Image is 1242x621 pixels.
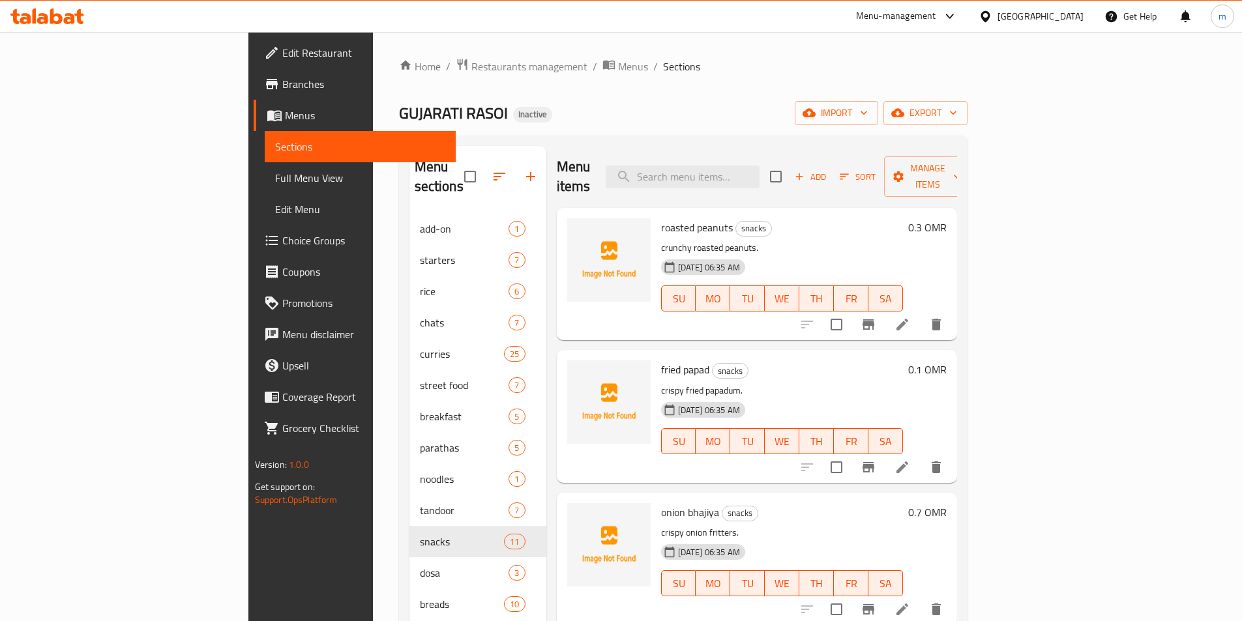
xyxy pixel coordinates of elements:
[696,285,730,311] button: MO
[799,285,834,311] button: TH
[730,428,765,454] button: TU
[515,161,546,192] button: Add section
[1219,9,1226,23] span: m
[765,285,799,311] button: WE
[409,369,546,401] div: street food7
[509,442,524,454] span: 5
[908,218,947,237] h6: 0.3 OMR
[484,161,515,192] span: Sort sections
[409,307,546,338] div: chats7
[509,567,524,579] span: 3
[420,315,509,330] span: chats
[265,194,456,225] a: Edit Menu
[420,346,505,362] span: curries
[399,98,508,128] span: GUJARATI RASOI
[836,167,879,187] button: Sort
[667,289,691,308] span: SU
[505,536,524,548] span: 11
[505,348,524,360] span: 25
[254,68,456,100] a: Branches
[868,428,903,454] button: SA
[868,570,903,596] button: SA
[275,170,445,186] span: Full Menu View
[834,428,868,454] button: FR
[673,404,745,416] span: [DATE] 06:35 AM
[420,596,505,612] span: breads
[874,432,898,451] span: SA
[661,240,903,256] p: crunchy roasted peanuts.
[409,432,546,463] div: parathas5
[509,223,524,235] span: 1
[420,502,509,518] div: tandoor
[834,285,868,311] button: FR
[602,58,648,75] a: Menus
[513,107,552,123] div: Inactive
[509,379,524,392] span: 7
[285,108,445,123] span: Menus
[834,570,868,596] button: FR
[509,440,525,455] div: items
[606,166,760,188] input: search
[282,295,445,311] span: Promotions
[275,201,445,217] span: Edit Menu
[289,456,309,473] span: 1.0.0
[567,503,651,586] img: onion bhajiya
[673,261,745,274] span: [DATE] 06:35 AM
[853,452,884,483] button: Branch-specific-item
[409,526,546,557] div: snacks11
[770,574,794,593] span: WE
[839,289,863,308] span: FR
[712,363,748,379] div: snacks
[895,317,910,332] a: Edit menu item
[874,289,898,308] span: SA
[667,432,691,451] span: SU
[921,452,952,483] button: delete
[696,428,730,454] button: MO
[409,338,546,369] div: curries25
[790,167,831,187] button: Add
[653,59,658,74] li: /
[735,221,772,237] div: snacks
[254,100,456,131] a: Menus
[254,381,456,412] a: Coverage Report
[593,59,597,74] li: /
[409,401,546,432] div: breakfast5
[696,570,730,596] button: MO
[420,377,509,393] span: street food
[409,276,546,307] div: rice6
[567,218,651,302] img: roasted peanuts
[254,225,456,256] a: Choice Groups
[673,546,745,558] span: [DATE] 06:35 AM
[282,389,445,405] span: Coverage Report
[795,101,878,125] button: import
[265,162,456,194] a: Full Menu View
[420,440,509,455] div: parathas
[420,221,509,237] div: add-on
[661,525,903,541] p: crispy onion fritters.
[884,156,971,197] button: Manage items
[282,264,445,280] span: Coupons
[823,454,850,481] span: Select to update
[799,428,834,454] button: TH
[839,432,863,451] span: FR
[883,101,968,125] button: export
[420,565,509,581] span: dosa
[805,105,868,121] span: import
[735,289,760,308] span: TU
[254,412,456,444] a: Grocery Checklist
[255,491,338,508] a: Support.OpsPlatform
[722,506,758,521] div: snacks
[509,315,525,330] div: items
[661,428,696,454] button: SU
[793,169,828,184] span: Add
[770,289,794,308] span: WE
[895,601,910,617] a: Edit menu item
[282,76,445,92] span: Branches
[770,432,794,451] span: WE
[456,163,484,190] span: Select all sections
[505,598,524,611] span: 10
[409,588,546,620] div: breads10
[282,326,445,342] span: Menu disclaimer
